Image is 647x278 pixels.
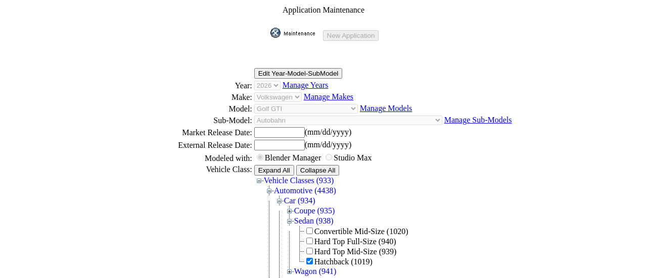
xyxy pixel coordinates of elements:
a: Manage Models [360,104,412,113]
td: Sub-Model: [134,115,252,126]
img: Expand Coupe (935) [285,206,294,216]
a: Wagon (941) [294,267,337,275]
input: Expand All [254,165,294,176]
span: Convertible Mid-Size (1020) [314,227,408,236]
td: (mm/dd/yyyy) [254,127,513,138]
span: Hard Top Mid-Size (939) [314,247,397,256]
input: Collapse All [296,165,340,176]
td: Year: [134,80,252,91]
input: New Application [323,30,379,41]
td: (mm/dd/yyyy) [254,139,513,151]
a: Manage Years [283,81,329,89]
td: Make: [134,92,252,102]
img: Expand Wagon (941) [285,266,294,276]
td: Market Release Date: [134,127,252,138]
a: Manage Sub-Models [444,116,512,124]
input: Edit Year-Model-SubModel [254,68,343,79]
img: Collapse Vehicle Classes (933) [254,176,264,186]
a: Manage Makes [304,92,353,101]
td: Model: [134,103,252,114]
a: Sedan (938) [294,216,334,225]
td: Application Maintenance [134,5,512,15]
img: Collapse Car (934) [274,196,284,206]
a: Coupe (935) [294,206,335,215]
td: External Release Date: [134,139,252,151]
img: Collapse Sedan (938) [285,216,294,226]
label: Blender Manager [265,153,321,162]
span: Hard Top Full-Size (940) [314,237,396,246]
a: Car (934) [284,196,315,205]
span: Hatchback (1019) [314,257,373,266]
td: Modeled with: [134,152,252,163]
a: Vehicle Classes (933) [264,176,334,185]
label: Studio Max [334,153,372,162]
img: maint.gif [270,28,321,38]
img: Collapse Automotive (4438) [264,186,274,196]
a: Automotive (4438) [274,186,336,195]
